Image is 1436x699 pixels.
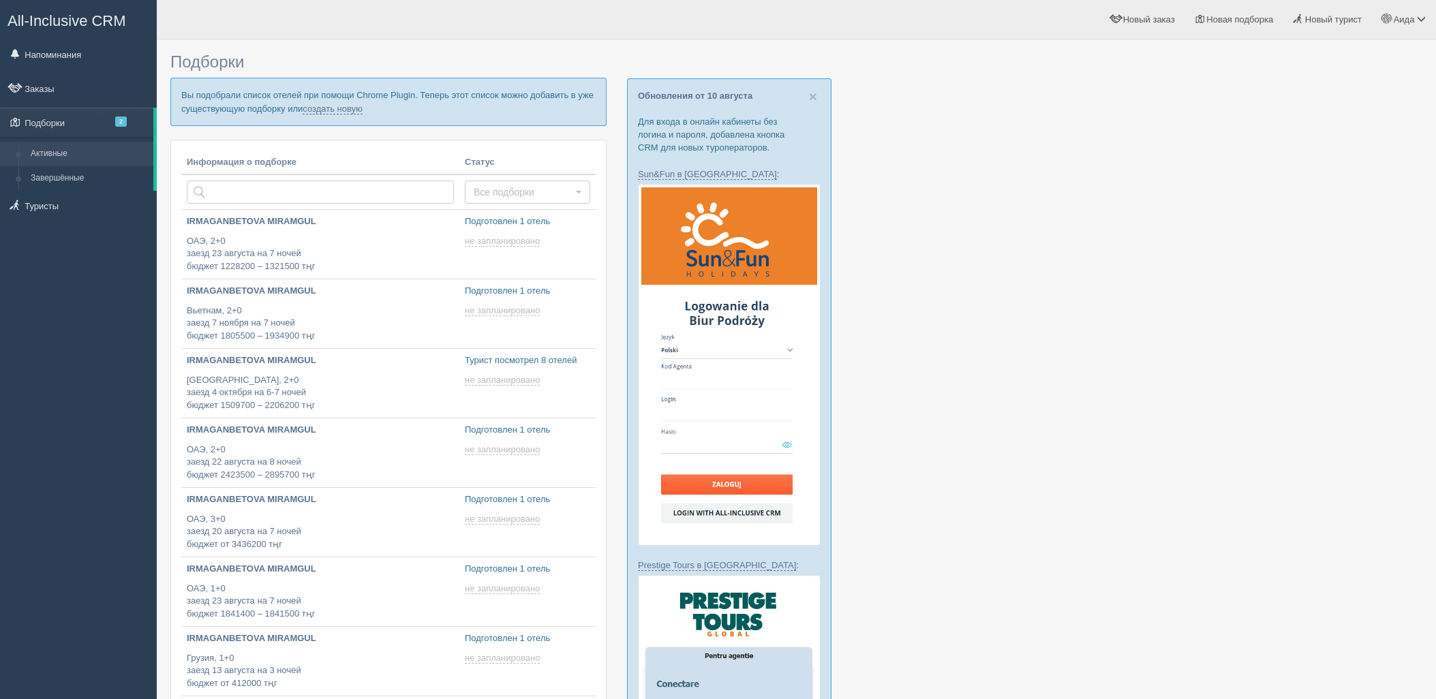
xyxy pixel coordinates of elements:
a: IRMAGANBETOVA MIRAMGUL Вьетнам, 2+0заезд 7 ноября на 7 ночейбюджет 1805500 – 1934900 тңг [181,279,459,348]
span: не запланировано [465,514,540,525]
a: не запланировано [465,305,543,316]
p: [GEOGRAPHIC_DATA], 2+0 заезд 4 октября на 6-7 ночей бюджет 1509700 – 2206200 тңг [187,374,454,412]
p: : [638,559,821,572]
th: Информация о подборке [181,151,459,175]
a: создать новую [303,104,363,114]
p: Для входа в онлайн кабинеты без логина и пароля, добавлена кнопка CRM для новых туроператоров. [638,115,821,154]
span: All-Inclusive CRM [7,12,126,29]
a: не запланировано [465,653,543,664]
span: не запланировано [465,236,540,247]
th: Статус [459,151,596,175]
img: sun-fun-%D0%BB%D0%BE%D0%B3%D1%96%D0%BD-%D1%87%D0%B5%D1%80%D0%B5%D0%B7-%D1%81%D1%80%D0%BC-%D0%B4%D... [638,184,821,546]
a: IRMAGANBETOVA MIRAMGUL [GEOGRAPHIC_DATA], 2+0заезд 4 октября на 6-7 ночейбюджет 1509700 – 2206200... [181,349,459,418]
a: не запланировано [465,514,543,525]
a: IRMAGANBETOVA MIRAMGUL ОАЭ, 1+0заезд 23 августа на 7 ночейбюджет 1841400 – 1841500 тңг [181,557,459,626]
p: ОАЭ, 1+0 заезд 23 августа на 7 ночей бюджет 1841400 – 1841500 тңг [187,582,454,621]
p: IRMAGANBETOVA MIRAMGUL [187,424,454,437]
span: × [809,89,817,104]
p: IRMAGANBETOVA MIRAMGUL [187,563,454,576]
p: Подготовлен 1 отель [465,215,590,228]
a: не запланировано [465,375,543,386]
span: Все подборки [474,185,572,199]
span: Новый заказ [1123,14,1175,25]
a: Sun&Fun в [GEOGRAPHIC_DATA] [638,169,777,180]
p: Подготовлен 1 отель [465,285,590,298]
a: не запланировано [465,583,543,594]
p: ОАЭ, 2+0 заезд 23 августа на 7 ночей бюджет 1228200 – 1321500 тңг [187,235,454,273]
p: IRMAGANBETOVA MIRAMGUL [187,632,454,645]
p: Вьетнам, 2+0 заезд 7 ноября на 7 ночей бюджет 1805500 – 1934900 тңг [187,305,454,343]
p: Подготовлен 1 отель [465,493,590,506]
a: IRMAGANBETOVA MIRAMGUL ОАЭ, 2+0заезд 22 августа на 8 ночейбюджет 2423500 – 2895700 тңг [181,418,459,487]
a: Завершённые [25,166,153,191]
button: Close [809,89,817,104]
a: IRMAGANBETOVA MIRAMGUL Грузия, 1+0заезд 13 августа на 3 ночейбюджет от 412000 тңг [181,627,459,696]
a: Prestige Tours в [GEOGRAPHIC_DATA] [638,560,796,571]
button: Все подборки [465,181,590,204]
span: Новая подборка [1206,14,1273,25]
p: : [638,168,821,181]
p: Грузия, 1+0 заезд 13 августа на 3 ночей бюджет от 412000 тңг [187,652,454,690]
a: не запланировано [465,236,543,247]
p: IRMAGANBETOVA MIRAMGUL [187,285,454,298]
p: Подготовлен 1 отель [465,424,590,437]
p: IRMAGANBETOVA MIRAMGUL [187,215,454,228]
span: 2 [115,117,127,127]
a: Активные [25,142,153,166]
p: Подготовлен 1 отель [465,632,590,645]
span: не запланировано [465,375,540,386]
a: не запланировано [465,444,543,455]
a: IRMAGANBETOVA MIRAMGUL ОАЭ, 3+0заезд 20 августа на 7 ночейбюджет от 3436200 тңг [181,488,459,557]
a: All-Inclusive CRM [1,1,156,38]
input: Поиск по стране или туристу [187,181,454,204]
p: Подготовлен 1 отель [465,563,590,576]
a: Обновления от 10 августа [638,91,752,101]
p: IRMAGANBETOVA MIRAMGUL [187,354,454,367]
p: Турист посмотрел 8 отелей [465,354,590,367]
span: Подборки [170,52,244,71]
span: не запланировано [465,305,540,316]
p: Вы подобрали список отелей при помощи Chrome Plugin. Теперь этот список можно добавить в уже суще... [170,78,607,125]
span: Новый турист [1305,14,1362,25]
p: ОАЭ, 2+0 заезд 22 августа на 8 ночей бюджет 2423500 – 2895700 тңг [187,444,454,482]
p: IRMAGANBETOVA MIRAMGUL [187,493,454,506]
span: не запланировано [465,653,540,664]
span: не запланировано [465,444,540,455]
span: не запланировано [465,583,540,594]
span: Аида [1394,14,1415,25]
p: ОАЭ, 3+0 заезд 20 августа на 7 ночей бюджет от 3436200 тңг [187,513,454,551]
a: IRMAGANBETOVA MIRAMGUL ОАЭ, 2+0заезд 23 августа на 7 ночейбюджет 1228200 – 1321500 тңг [181,210,459,279]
